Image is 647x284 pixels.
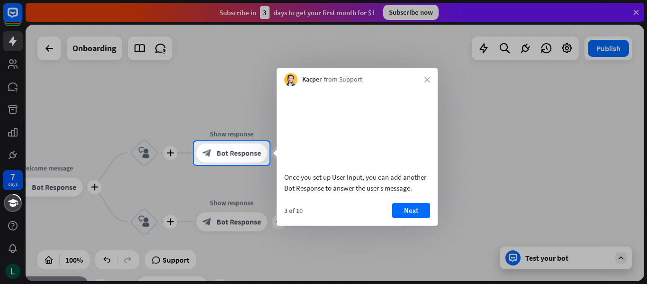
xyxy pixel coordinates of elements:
[202,148,212,158] i: block_bot_response
[424,77,430,82] i: close
[216,148,261,158] span: Bot Response
[284,172,430,193] div: Once you set up User Input, you can add another Bot Response to answer the user’s message.
[302,75,322,84] span: Kacper
[392,203,430,218] button: Next
[324,75,362,84] span: from Support
[284,206,303,215] div: 3 of 10
[8,4,36,32] button: Open LiveChat chat widget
